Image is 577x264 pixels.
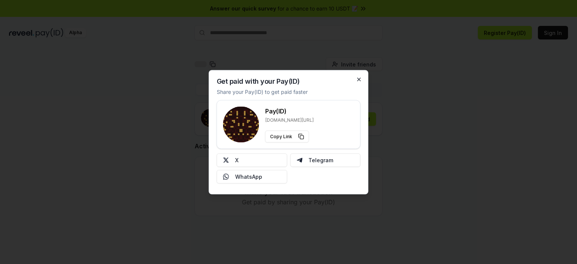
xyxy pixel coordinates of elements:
[265,117,314,123] p: [DOMAIN_NAME][URL]
[223,173,229,180] img: Whatsapp
[223,157,229,163] img: X
[290,153,361,167] button: Telegram
[265,130,309,142] button: Copy Link
[217,78,300,84] h2: Get paid with your Pay(ID)
[217,153,287,167] button: X
[217,170,287,183] button: WhatsApp
[296,157,302,163] img: Telegram
[217,87,308,95] p: Share your Pay(ID) to get paid faster
[265,106,314,115] h3: Pay(ID)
